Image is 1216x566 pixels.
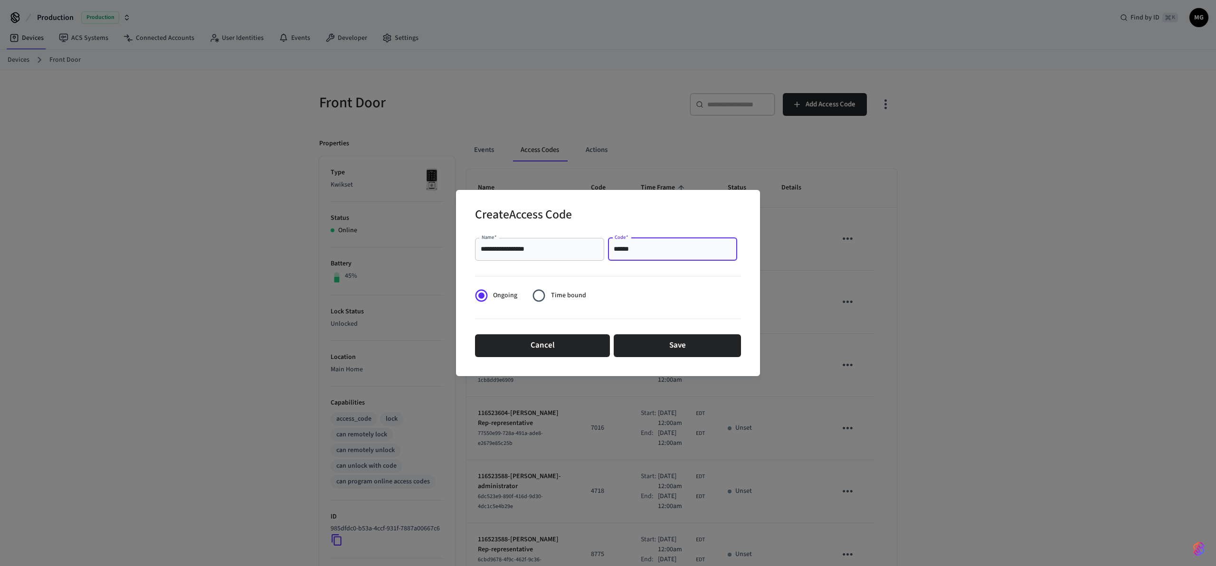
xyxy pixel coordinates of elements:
label: Code [615,234,628,241]
span: Ongoing [493,291,517,301]
button: Cancel [475,334,610,357]
img: SeamLogoGradient.69752ec5.svg [1193,541,1205,557]
button: Save [614,334,741,357]
label: Name [482,234,497,241]
span: Time bound [551,291,586,301]
h2: Create Access Code [475,201,572,230]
